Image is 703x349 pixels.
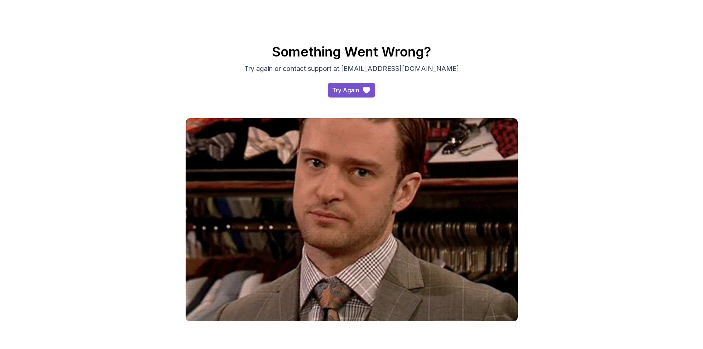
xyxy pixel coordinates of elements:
[328,83,375,97] a: access-dashboard
[332,86,359,95] div: Try Again
[186,118,518,321] img: gif
[93,44,610,59] h2: Something Went Wrong?
[328,83,375,97] button: Try Again
[228,64,476,74] p: Try again or contact support at [EMAIL_ADDRESS][DOMAIN_NAME]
